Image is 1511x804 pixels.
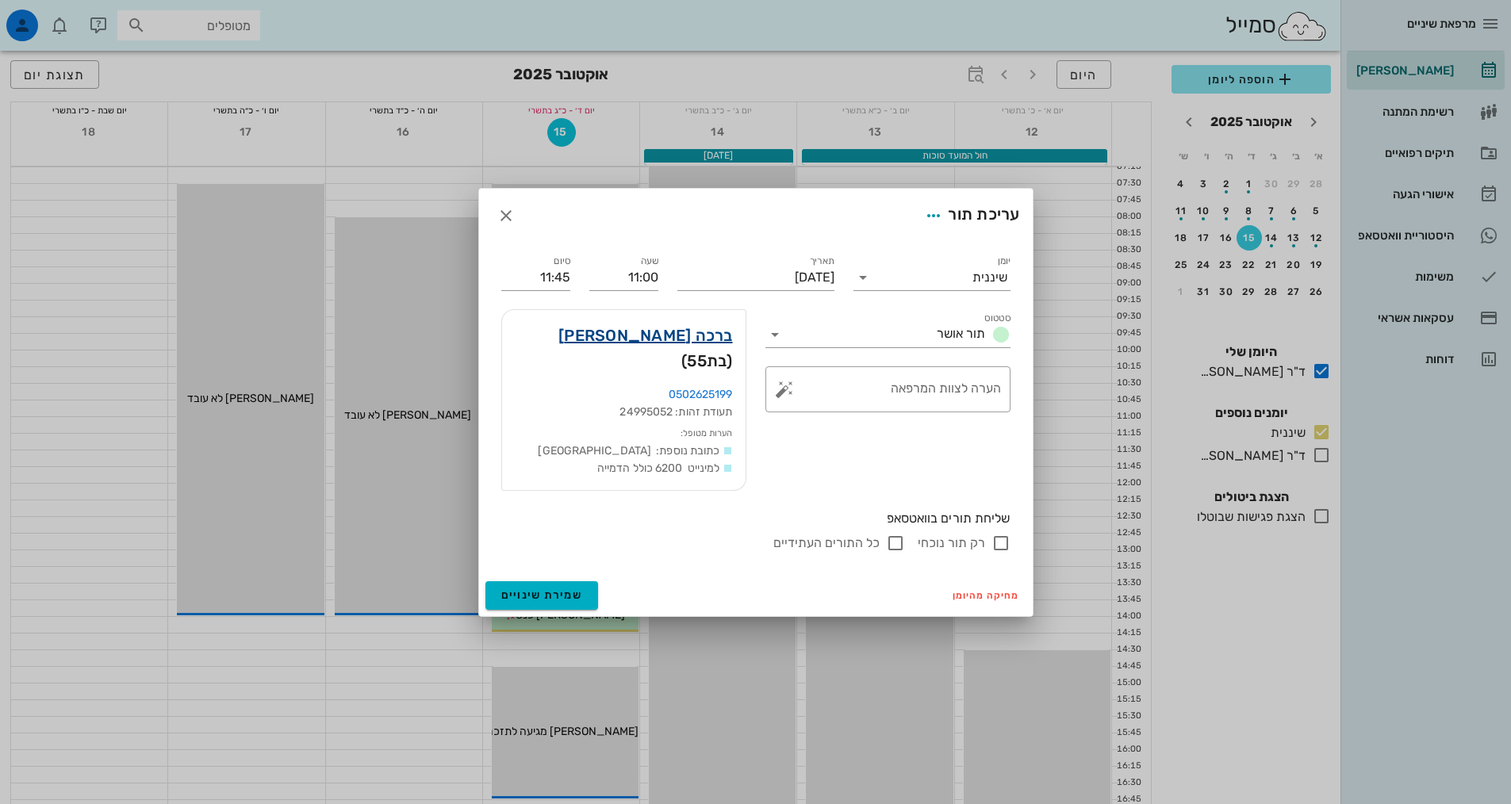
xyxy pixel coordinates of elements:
button: מחיקה מהיומן [946,584,1026,607]
a: ברכה [PERSON_NAME] [558,323,733,348]
span: תור אושר [937,326,985,341]
a: 0502625199 [669,388,733,401]
label: יומן [997,255,1011,267]
label: תאריך [809,255,834,267]
span: שמירת שינויים [501,588,583,602]
label: שעה [640,255,658,267]
button: שמירת שינויים [485,581,599,610]
label: רק תור נוכחי [918,535,985,551]
div: יומןשיננית [853,265,1011,290]
label: סטטוס [984,312,1011,324]
div: שליחת תורים בוואטסאפ [501,510,1011,527]
div: סטטוסתור אושר [765,322,1011,347]
label: כל התורים העתידיים [773,535,880,551]
span: 55 [687,351,707,370]
div: תעודת זהות: 24995052 [515,404,733,421]
span: למינייט 6200 כולל הדמייה [597,461,720,475]
div: עריכת תור [919,201,1019,230]
label: סיום [554,255,570,267]
small: הערות מטופל: [681,428,732,438]
div: שיננית [972,270,1007,285]
span: (בת ) [681,348,733,373]
span: כתובת נוספת: [GEOGRAPHIC_DATA] [538,444,719,458]
span: מחיקה מהיומן [953,590,1020,601]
